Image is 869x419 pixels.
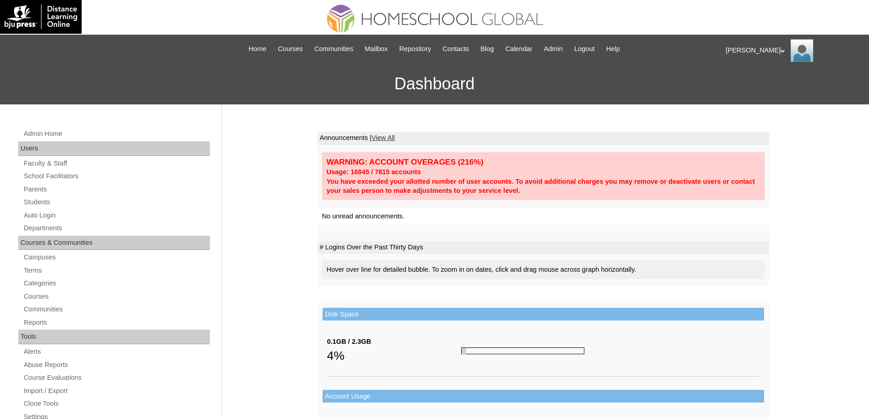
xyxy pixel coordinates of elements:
[327,157,760,167] div: WARNING: ACCOUNT OVERAGES (216%)
[310,44,358,54] a: Communities
[23,210,210,221] a: Auto Login
[23,278,210,289] a: Categories
[791,39,813,62] img: Ariane Ebuen
[5,63,864,104] h3: Dashboard
[244,44,271,54] a: Home
[18,236,210,250] div: Courses & Communities
[438,44,474,54] a: Contacts
[322,260,765,279] div: Hover over line for detailed bubble. To zoom in on dates, click and drag mouse across graph horiz...
[23,359,210,371] a: Abuse Reports
[23,317,210,328] a: Reports
[327,337,461,347] div: 0.1GB / 2.3GB
[539,44,567,54] a: Admin
[323,308,764,321] td: Disk Space
[501,44,537,54] a: Calendar
[327,347,461,365] div: 4%
[399,44,431,54] span: Repository
[249,44,266,54] span: Home
[476,44,498,54] a: Blog
[23,197,210,208] a: Students
[317,132,769,145] td: Announcements |
[570,44,599,54] a: Logout
[544,44,563,54] span: Admin
[317,241,769,254] td: # Logins Over the Past Thirty Days
[23,265,210,276] a: Terms
[23,346,210,357] a: Alerts
[365,44,388,54] span: Mailbox
[278,44,303,54] span: Courses
[23,128,210,140] a: Admin Home
[327,168,421,176] strong: Usage: 16845 / 7815 accounts
[371,134,395,141] a: View All
[23,184,210,195] a: Parents
[606,44,620,54] span: Help
[5,5,77,29] img: logo-white.png
[23,291,210,302] a: Courses
[23,385,210,397] a: Import / Export
[23,398,210,409] a: Clone Tools
[23,252,210,263] a: Campuses
[327,177,760,196] div: You have exceeded your allotted number of user accounts. To avoid additional charges you may remo...
[602,44,624,54] a: Help
[18,141,210,156] div: Users
[360,44,393,54] a: Mailbox
[23,158,210,169] a: Faculty & Staff
[23,372,210,383] a: Course Evaluations
[317,208,769,225] td: No unread announcements.
[23,171,210,182] a: School Facilitators
[442,44,469,54] span: Contacts
[480,44,494,54] span: Blog
[314,44,354,54] span: Communities
[18,330,210,344] div: Tools
[574,44,595,54] span: Logout
[726,39,860,62] div: [PERSON_NAME]
[23,304,210,315] a: Communities
[395,44,436,54] a: Repository
[505,44,532,54] span: Calendar
[273,44,307,54] a: Courses
[23,222,210,234] a: Departments
[323,390,764,403] td: Account Usage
